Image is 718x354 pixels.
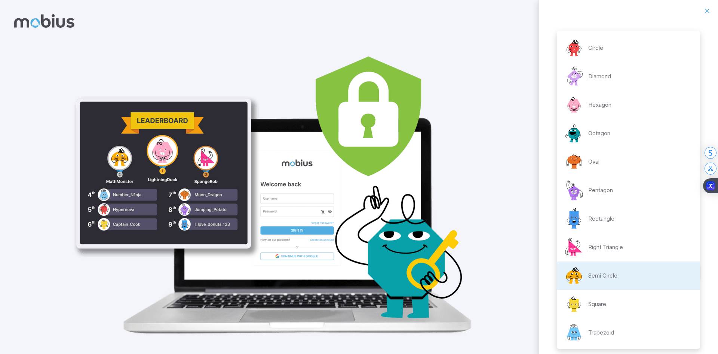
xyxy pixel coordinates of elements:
img: circle.svg [563,37,585,59]
p: Trapezoid [588,329,614,337]
p: Octagon [588,129,610,137]
p: Oval [588,158,599,166]
img: rectangle.svg [563,208,585,230]
img: square.svg [563,293,585,315]
img: pentagon.svg [563,179,585,202]
img: octagon.svg [563,122,585,145]
img: trapezoid.svg [563,321,585,344]
p: Rectangle [588,215,614,223]
img: hexagon.svg [563,94,585,116]
img: right-triangle.svg [563,236,585,258]
p: Circle [588,44,603,52]
p: Square [588,300,606,308]
img: oval.svg [563,151,585,173]
p: Semi Circle [588,272,617,280]
p: Pentagon [588,186,613,194]
p: Diamond [588,72,611,81]
img: diamond.svg [563,65,585,88]
p: Hexagon [588,101,611,109]
p: Right Triangle [588,243,623,251]
img: semi-circle.svg [563,264,585,287]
